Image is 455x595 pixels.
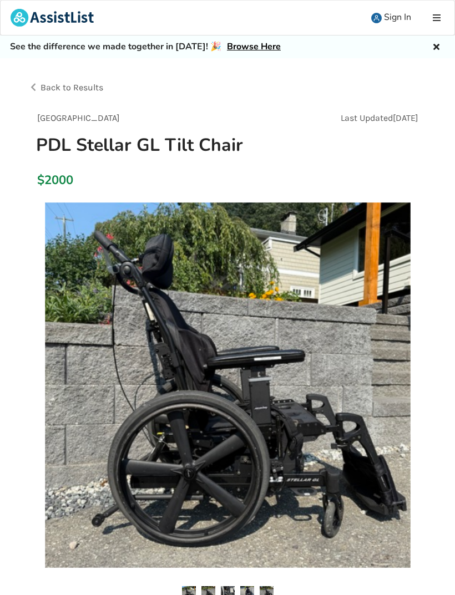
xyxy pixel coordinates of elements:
[41,82,103,93] span: Back to Results
[361,1,421,35] a: user icon Sign In
[341,113,393,123] span: Last Updated
[11,9,94,27] img: assistlist-logo
[371,13,382,23] img: user icon
[227,40,281,53] a: Browse Here
[10,41,281,53] h5: See the difference we made together in [DATE]! 🎉
[37,113,120,123] span: [GEOGRAPHIC_DATA]
[37,172,44,188] div: $2000
[27,134,301,156] h1: PDL Stellar GL Tilt Chair
[384,11,411,23] span: Sign In
[393,113,418,123] span: [DATE]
